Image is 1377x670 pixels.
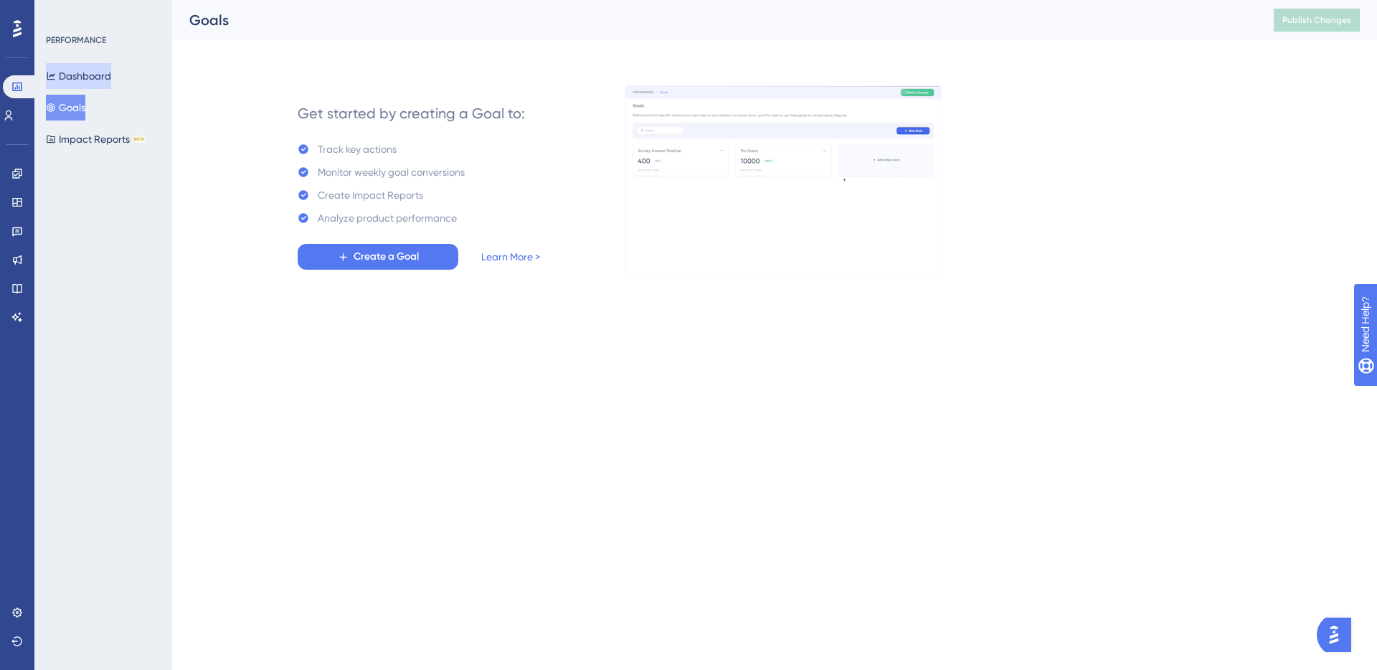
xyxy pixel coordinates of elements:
[625,85,942,276] img: 4ba7ac607e596fd2f9ec34f7978dce69.gif
[318,141,397,158] div: Track key actions
[481,248,540,265] a: Learn More >
[46,63,111,89] button: Dashboard
[318,209,457,227] div: Analyze product performance
[1274,9,1360,32] button: Publish Changes
[46,34,106,46] div: PERFORMANCE
[133,136,146,143] div: BETA
[318,164,465,181] div: Monitor weekly goal conversions
[354,248,419,265] span: Create a Goal
[298,244,458,270] button: Create a Goal
[318,187,423,204] div: Create Impact Reports
[298,103,525,123] div: Get started by creating a Goal to:
[1317,613,1360,656] iframe: UserGuiding AI Assistant Launcher
[46,126,146,152] button: Impact ReportsBETA
[34,4,90,21] span: Need Help?
[1282,14,1351,26] span: Publish Changes
[46,95,85,121] button: Goals
[189,10,1238,30] div: Goals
